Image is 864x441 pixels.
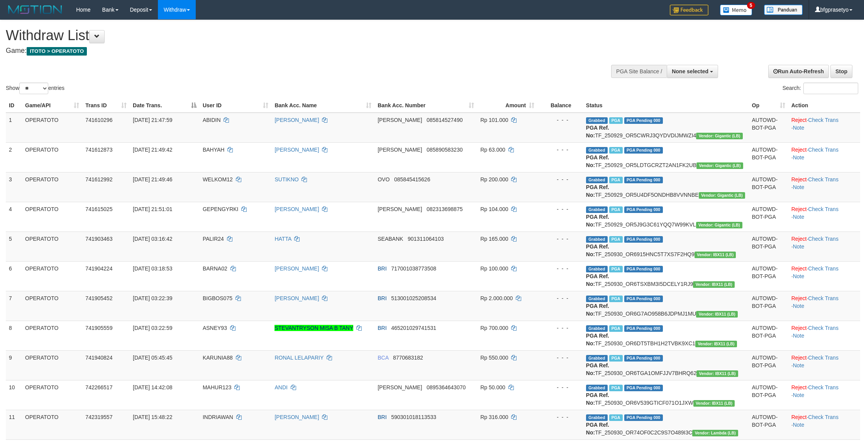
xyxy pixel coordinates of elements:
[793,243,805,250] a: Note
[583,113,749,143] td: TF_250929_OR5CWRJ3QYDVDIJMWZI4
[537,98,583,113] th: Balance
[480,147,505,153] span: Rp 63.000
[791,236,807,242] a: Reject
[583,291,749,321] td: TF_250930_OR6G7AO958B6JDPMJ1MU
[22,98,82,113] th: Game/API: activate to sort column ascending
[808,147,839,153] a: Check Trans
[793,362,805,368] a: Note
[583,142,749,172] td: TF_250929_OR5LDTGCRZT2AN1FK2UB
[808,325,839,331] a: Check Trans
[480,176,508,182] span: Rp 200.000
[378,176,390,182] span: OVO
[540,294,580,302] div: - - -
[624,296,663,302] span: PGA Pending
[133,384,172,390] span: [DATE] 14:42:08
[696,133,743,139] span: Vendor URL: https://dashboard.q2checkout.com/secure
[378,295,386,301] span: BRI
[130,98,200,113] th: Date Trans.: activate to sort column descending
[6,28,568,43] h1: Withdraw List
[274,414,319,420] a: [PERSON_NAME]
[540,324,580,332] div: - - -
[133,325,172,331] span: [DATE] 03:22:59
[693,281,735,288] span: Vendor URL: https://dashboard.q2checkout.com/secure
[583,410,749,439] td: TF_250930_OR74OF0C2C9S7O489I3C
[6,98,22,113] th: ID
[203,295,232,301] span: BIGBOS075
[6,142,22,172] td: 2
[540,146,580,154] div: - - -
[793,184,805,190] a: Note
[133,295,172,301] span: [DATE] 03:22:39
[540,265,580,272] div: - - -
[427,147,462,153] span: Copy 085890583230 to clipboard
[27,47,87,56] span: ITOTO > OPERATOTO
[586,236,608,243] span: Grabbed
[830,65,852,78] a: Stop
[696,311,738,318] span: Vendor URL: https://dashboard.q2checkout.com/secure
[808,206,839,212] a: Check Trans
[788,291,860,321] td: · ·
[624,385,663,391] span: PGA Pending
[609,147,623,154] span: Marked by bfgmia
[793,392,805,398] a: Note
[808,384,839,390] a: Check Trans
[274,147,319,153] a: [PERSON_NAME]
[480,384,505,390] span: Rp 50.000
[586,303,609,317] b: PGA Ref. No:
[586,125,609,139] b: PGA Ref. No:
[203,325,227,331] span: ASNEY93
[783,83,858,94] label: Search:
[791,206,807,212] a: Reject
[720,5,752,15] img: Button%20Memo.svg
[82,98,130,113] th: Trans ID: activate to sort column ascending
[793,125,805,131] a: Note
[133,265,172,272] span: [DATE] 03:18:53
[274,265,319,272] a: [PERSON_NAME]
[696,370,738,377] span: Vendor URL: https://dashboard.q2checkout.com/secure
[203,176,233,182] span: WELKOM12
[480,325,508,331] span: Rp 700.000
[540,176,580,183] div: - - -
[203,147,225,153] span: BAHYAH
[808,236,839,242] a: Check Trans
[791,117,807,123] a: Reject
[586,325,608,332] span: Grabbed
[480,295,513,301] span: Rp 2.000.000
[583,231,749,261] td: TF_250930_OR6915HNC5T7XS7F2HQ9
[133,176,172,182] span: [DATE] 21:49:46
[274,117,319,123] a: [PERSON_NAME]
[791,265,807,272] a: Reject
[271,98,374,113] th: Bank Acc. Name: activate to sort column ascending
[793,154,805,161] a: Note
[427,206,462,212] span: Copy 082313698875 to clipboard
[133,117,172,123] span: [DATE] 21:47:59
[788,350,860,380] td: · ·
[791,355,807,361] a: Reject
[808,176,839,182] a: Check Trans
[808,295,839,301] a: Check Trans
[203,117,221,123] span: ABIDIN
[393,355,423,361] span: Copy 8770683182 to clipboard
[586,392,609,406] b: PGA Ref. No:
[586,147,608,154] span: Grabbed
[540,235,580,243] div: - - -
[540,205,580,213] div: - - -
[586,414,608,421] span: Grabbed
[540,116,580,124] div: - - -
[611,65,667,78] div: PGA Site Balance /
[749,113,788,143] td: AUTOWD-BOT-PGA
[274,325,353,331] a: STEVANTRYSON MISA B TANY
[791,384,807,390] a: Reject
[583,380,749,410] td: TF_250930_OR6V539GTICF071O1JXW
[378,414,386,420] span: BRI
[391,325,436,331] span: Copy 465201029741531 to clipboard
[394,176,430,182] span: Copy 085845415626 to clipboard
[793,333,805,339] a: Note
[749,142,788,172] td: AUTOWD-BOT-PGA
[586,266,608,272] span: Grabbed
[788,380,860,410] td: · ·
[22,113,82,143] td: OPERATOTO
[391,265,436,272] span: Copy 717001038773508 to clipboard
[788,202,860,231] td: · ·
[480,117,508,123] span: Rp 101.000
